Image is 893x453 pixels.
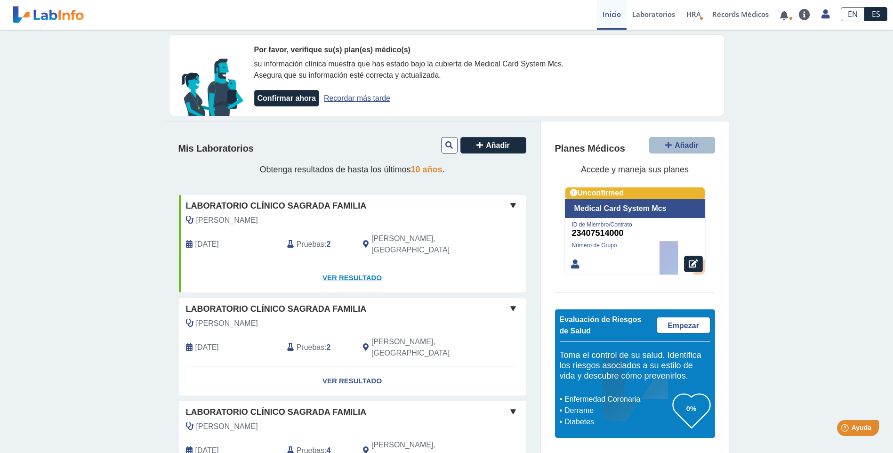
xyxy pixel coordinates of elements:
span: 10 años [411,165,442,174]
a: Ver Resultado [179,366,526,396]
h4: Mis Laboratorios [178,143,254,154]
a: EN [841,7,865,21]
span: Laboratorio Clínico Sagrada Familia [186,303,367,315]
div: : [280,233,356,256]
li: Derrame [562,405,673,416]
h4: Planes Médicos [555,143,625,154]
span: Colon Rivera, Francisco [196,318,258,329]
span: Obtenga resultados de hasta los últimos . [259,165,444,174]
span: Villalba, PR [371,233,475,256]
a: Ver Resultado [179,263,526,293]
b: 2 [327,240,331,248]
div: Por favor, verifique su(s) plan(es) médico(s) [254,44,588,56]
a: ES [865,7,887,21]
iframe: Help widget launcher [809,416,883,443]
span: Evaluación de Riesgos de Salud [560,315,642,335]
span: Accede y maneja sus planes [581,165,689,174]
span: Añadir [675,141,699,149]
li: Diabetes [562,416,673,428]
span: Empezar [668,322,699,330]
span: su información clínica muestra que has estado bajo la cubierta de Medical Card System Mcs. Asegur... [254,60,564,79]
span: Laboratorio Clínico Sagrada Familia [186,406,367,419]
span: Pruebas [297,342,324,353]
h5: Toma el control de su salud. Identifica los riesgos asociados a su estilo de vida y descubre cómo... [560,350,710,381]
span: 2025-10-07 [195,239,219,250]
span: Añadir [486,141,510,149]
span: 2025-03-28 [195,342,219,353]
a: Recordar más tarde [324,94,390,102]
span: Villalba, PR [371,336,475,359]
button: Añadir [649,137,715,154]
h3: 0% [673,403,710,414]
div: : [280,336,356,359]
button: Confirmar ahora [254,90,319,106]
span: HRA [686,9,701,19]
span: Rodriguez Ramos, Ulises [196,421,258,432]
button: Añadir [460,137,526,154]
b: 2 [327,343,331,351]
li: Enfermedad Coronaria [562,394,673,405]
span: Laboratorio Clínico Sagrada Familia [186,200,367,212]
span: Pruebas [297,239,324,250]
a: Empezar [657,317,710,333]
span: Rodriguez Ramos, Ulises [196,215,258,226]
